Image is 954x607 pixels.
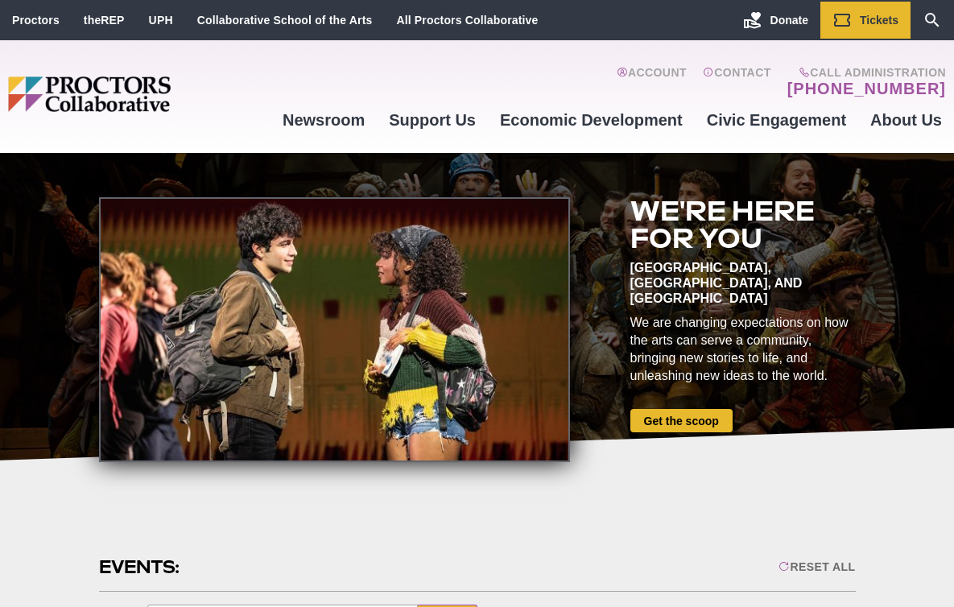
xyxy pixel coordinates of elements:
a: UPH [149,14,173,27]
div: We are changing expectations on how the arts can serve a community, bringing new stories to life,... [630,314,856,385]
h2: We're here for you [630,197,856,252]
a: Support Us [377,98,488,142]
a: Collaborative School of the Arts [197,14,373,27]
a: theREP [84,14,125,27]
a: Proctors [12,14,60,27]
span: Tickets [860,14,898,27]
span: Donate [770,14,808,27]
a: About Us [858,98,954,142]
a: All Proctors Collaborative [396,14,538,27]
a: Economic Development [488,98,695,142]
a: Contact [703,66,771,98]
a: Get the scoop [630,409,733,432]
a: Account [617,66,687,98]
a: [PHONE_NUMBER] [787,79,946,98]
h2: Events: [99,555,182,580]
a: Tickets [820,2,911,39]
a: Donate [731,2,820,39]
div: Reset All [778,560,855,573]
img: Proctors logo [8,76,271,111]
span: Call Administration [783,66,946,79]
a: Search [911,2,954,39]
a: Civic Engagement [695,98,858,142]
a: Newsroom [271,98,377,142]
div: [GEOGRAPHIC_DATA], [GEOGRAPHIC_DATA], and [GEOGRAPHIC_DATA] [630,260,856,306]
